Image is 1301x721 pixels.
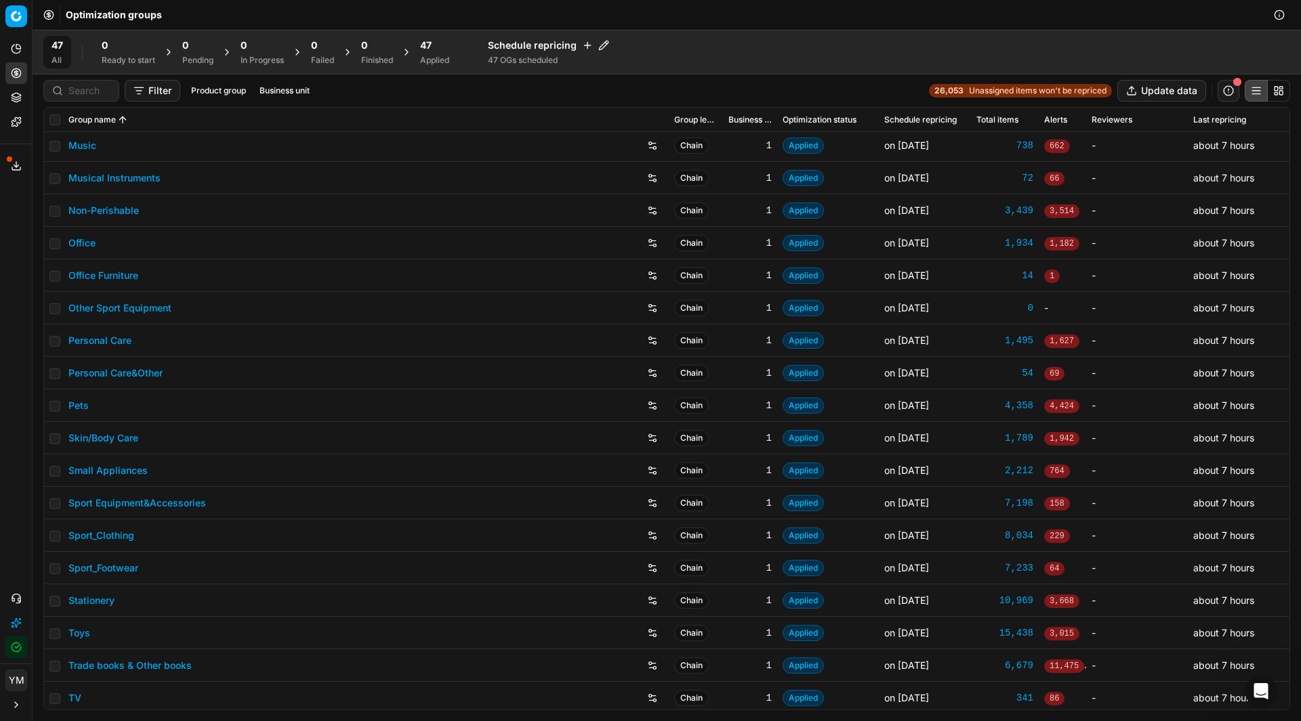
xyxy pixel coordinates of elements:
[102,55,155,66] div: Ready to start
[728,236,772,250] div: 1
[884,659,929,671] span: on [DATE]
[51,39,63,52] span: 47
[674,137,709,154] span: Chain
[976,659,1033,672] a: 6,679
[728,431,772,445] div: 1
[33,388,51,407] span: Terrible
[43,443,54,454] button: Emoji picker
[1193,432,1254,443] span: about 7 hours
[674,495,709,511] span: Chain
[783,202,824,219] span: Applied
[154,241,260,271] div: Noted. Thank you
[728,529,772,542] div: 1
[728,561,772,575] div: 1
[783,332,824,349] span: Applied
[1044,114,1067,125] span: Alerts
[674,332,709,349] span: Chain
[68,334,131,347] a: Personal Care
[1193,529,1254,541] span: about 7 hours
[728,114,772,125] span: Business unit
[1086,259,1188,292] td: -
[64,388,83,407] span: Bad
[1044,692,1065,705] span: 86
[1086,454,1188,487] td: -
[232,438,254,460] button: Send a message…
[1044,497,1070,510] span: 158
[674,430,709,446] span: Chain
[1086,389,1188,422] td: -
[116,113,129,127] button: Sorted by Group name ascending
[674,170,709,186] span: Chain
[68,139,96,152] a: Music
[929,84,1112,97] a: 26,053Unassigned items won't be repriced
[68,431,138,445] a: Skin/Body Care
[96,388,115,407] span: OK
[488,55,609,66] div: 47 OGs scheduled
[9,5,35,31] button: go back
[1086,357,1188,389] td: -
[728,399,772,412] div: 1
[1193,204,1254,216] span: about 7 hours
[22,85,211,125] div: We have forwarded this to the respective team and will update you once the issue is resolved.
[884,172,929,183] span: on [DATE]
[11,304,222,347] div: Help [PERSON_NAME] understand how they’re doing:
[884,334,929,346] span: on [DATE]
[976,139,1033,152] a: 738
[68,114,116,125] span: Group name
[934,85,964,96] strong: 26,053
[783,114,856,125] span: Optimization status
[1086,162,1188,194] td: -
[783,625,824,641] span: Applied
[674,462,709,479] span: Chain
[1193,399,1254,411] span: about 7 hours
[157,385,182,410] span: Amazing
[976,366,1033,380] a: 54
[783,235,824,251] span: Applied
[420,39,432,52] span: 47
[212,5,238,31] button: Home
[1044,562,1065,575] span: 64
[25,362,186,378] div: Rate your conversation
[11,134,222,230] div: This was fixed, Optimization Group Baby is now in Finished state. Please, note that there are cur...
[68,204,139,217] a: Non-Perishable
[976,171,1033,185] a: 72
[68,561,138,575] a: Sport_Footwear
[68,691,81,705] a: TV
[783,527,824,544] span: Applied
[884,497,929,508] span: on [DATE]
[728,464,772,477] div: 1
[1044,367,1065,380] span: 69
[68,171,161,185] a: Musical Instruments
[674,202,709,219] span: Chain
[783,495,824,511] span: Applied
[361,55,393,66] div: Finished
[182,55,213,66] div: Pending
[1092,114,1132,125] span: Reviewers
[976,301,1033,315] a: 0
[884,627,929,638] span: on [DATE]
[728,171,772,185] div: 1
[1193,659,1254,671] span: about 7 hours
[976,594,1033,607] a: 10,969
[884,594,929,606] span: on [DATE]
[1044,204,1079,218] span: 3,514
[1086,422,1188,454] td: -
[976,399,1033,412] a: 4,358
[976,464,1033,477] a: 2,212
[68,269,138,282] a: Office Furniture
[11,46,128,76] div: Hi [PERSON_NAME]!
[1193,594,1254,606] span: about 7 hours
[884,399,929,411] span: on [DATE]
[68,236,96,250] a: Office
[1245,675,1277,707] iframe: Intercom live chat
[976,269,1033,282] div: 14
[254,83,315,99] button: Business unit
[6,670,26,691] span: YM
[976,204,1033,217] a: 3,439
[68,626,90,640] a: Toys
[68,366,163,380] a: Personal Care&Other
